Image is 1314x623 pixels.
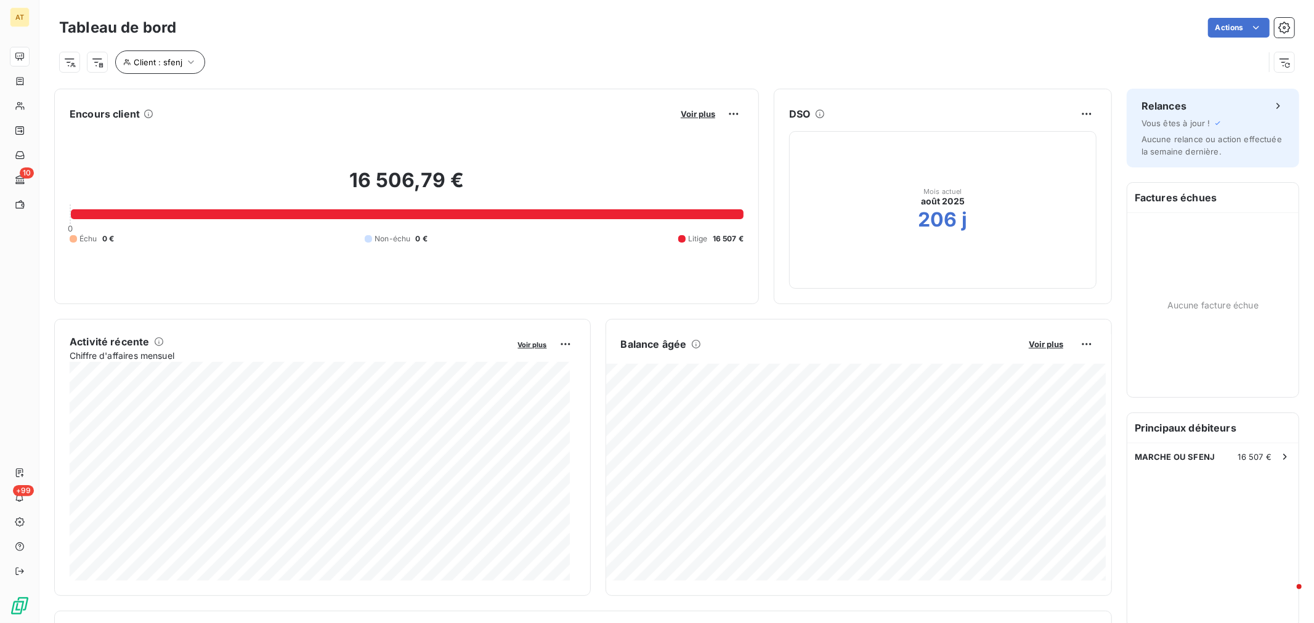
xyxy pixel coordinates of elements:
span: Voir plus [518,340,547,349]
h6: Activité récente [70,334,149,349]
iframe: Intercom live chat [1272,581,1302,611]
span: MARCHE OU SFENJ [1135,452,1215,462]
a: 10 [10,170,29,190]
h3: Tableau de bord [59,17,176,39]
h6: Relances [1142,98,1186,113]
span: Échu [79,233,97,244]
span: Chiffre d'affaires mensuel [70,349,509,362]
div: AT [10,7,30,27]
h2: 206 [918,207,957,232]
span: Voir plus [1029,339,1063,349]
span: 0 [68,223,73,233]
span: +99 [13,485,34,496]
h2: j [962,207,968,232]
img: Logo LeanPay [10,596,30,616]
h6: Balance âgée [621,337,687,352]
span: Non-échu [375,233,410,244]
button: Voir plus [514,339,551,350]
h2: 16 506,79 € [70,168,744,205]
span: Aucune relance ou action effectuée la semaine dernière. [1142,134,1282,156]
span: 0 € [415,233,427,244]
span: 16 507 € [713,233,744,244]
span: Voir plus [681,109,715,119]
button: Voir plus [677,108,719,119]
button: Actions [1208,18,1270,38]
h6: Principaux débiteurs [1127,413,1299,443]
span: Aucune facture échue [1167,299,1259,311]
span: 0 € [102,233,114,244]
span: Vous êtes à jour ! [1142,118,1211,128]
span: 10 [20,167,34,179]
button: Voir plus [1025,339,1067,350]
button: Client : sfenj [115,50,205,74]
span: Client : sfenj [134,57,182,67]
span: Mois actuel [923,188,962,195]
h6: Encours client [70,107,140,121]
span: Litige [688,233,708,244]
h6: DSO [789,107,810,121]
span: août 2025 [921,195,965,207]
h6: Factures échues [1127,183,1299,212]
span: 16 507 € [1238,452,1271,462]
